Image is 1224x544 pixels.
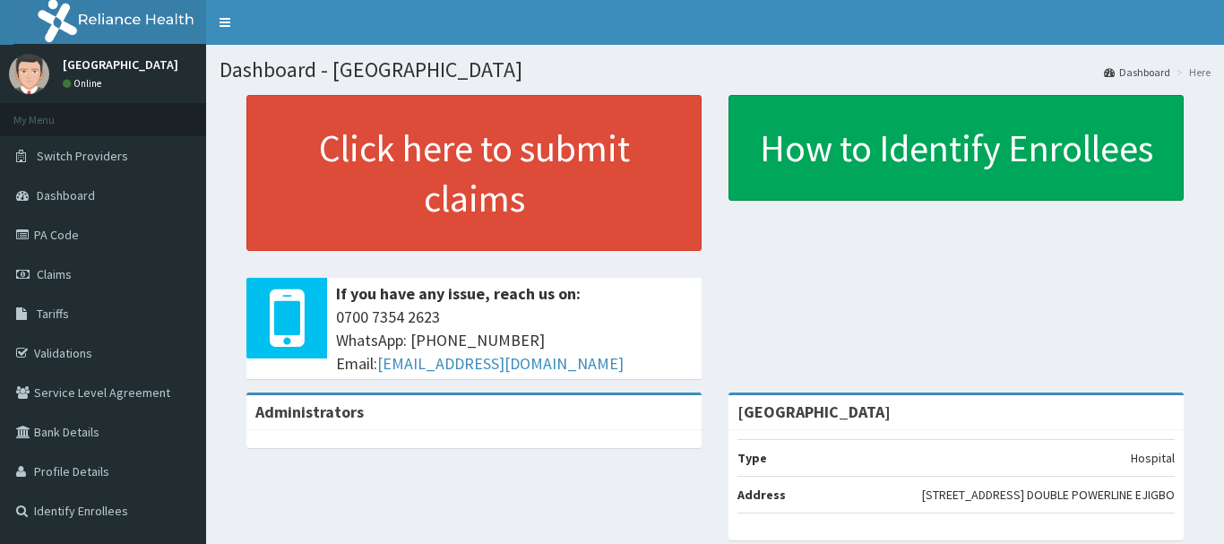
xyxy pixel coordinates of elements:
a: How to Identify Enrollees [728,95,1184,201]
a: Online [63,77,106,90]
a: Click here to submit claims [246,95,702,251]
span: 0700 7354 2623 WhatsApp: [PHONE_NUMBER] Email: [336,306,693,375]
b: If you have any issue, reach us on: [336,283,581,304]
img: User Image [9,54,49,94]
span: Switch Providers [37,148,128,164]
a: [EMAIL_ADDRESS][DOMAIN_NAME] [377,353,624,374]
span: Dashboard [37,187,95,203]
strong: [GEOGRAPHIC_DATA] [737,402,891,422]
p: [STREET_ADDRESS] DOUBLE POWERLINE EJIGBO [922,486,1175,504]
a: Dashboard [1104,65,1170,80]
b: Administrators [255,402,364,422]
b: Address [737,487,786,503]
li: Here [1172,65,1211,80]
p: [GEOGRAPHIC_DATA] [63,58,178,71]
p: Hospital [1131,449,1175,467]
b: Type [737,450,767,466]
span: Claims [37,266,72,282]
h1: Dashboard - [GEOGRAPHIC_DATA] [220,58,1211,82]
span: Tariffs [37,306,69,322]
